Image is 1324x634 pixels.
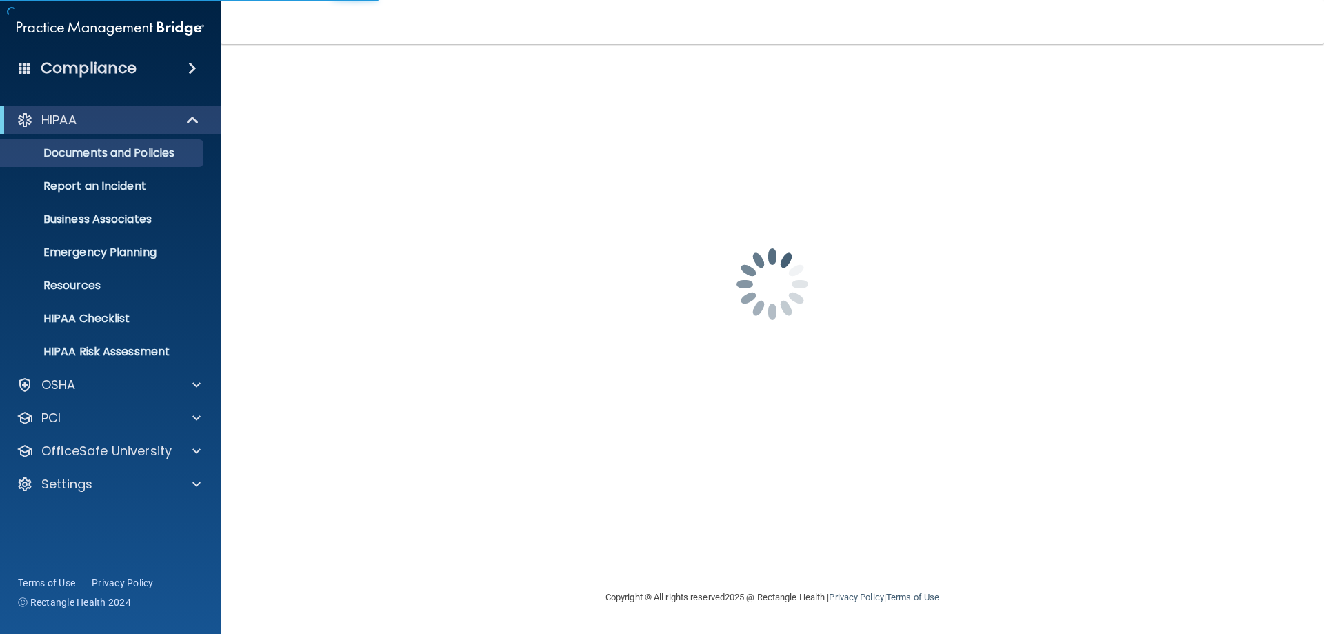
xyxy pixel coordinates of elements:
[829,592,883,602] a: Privacy Policy
[9,312,197,326] p: HIPAA Checklist
[17,476,201,493] a: Settings
[17,112,200,128] a: HIPAA
[17,443,201,459] a: OfficeSafe University
[41,59,137,78] h4: Compliance
[41,377,76,393] p: OSHA
[886,592,939,602] a: Terms of Use
[18,576,75,590] a: Terms of Use
[9,345,197,359] p: HIPAA Risk Assessment
[41,443,172,459] p: OfficeSafe University
[9,179,197,193] p: Report an Incident
[521,575,1024,620] div: Copyright © All rights reserved 2025 @ Rectangle Health | |
[17,14,204,42] img: PMB logo
[41,476,92,493] p: Settings
[17,410,201,426] a: PCI
[703,215,841,353] img: spinner.e123f6fc.gif
[17,377,201,393] a: OSHA
[92,576,154,590] a: Privacy Policy
[41,410,61,426] p: PCI
[18,595,131,609] span: Ⓒ Rectangle Health 2024
[41,112,77,128] p: HIPAA
[9,212,197,226] p: Business Associates
[9,246,197,259] p: Emergency Planning
[9,146,197,160] p: Documents and Policies
[9,279,197,293] p: Resources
